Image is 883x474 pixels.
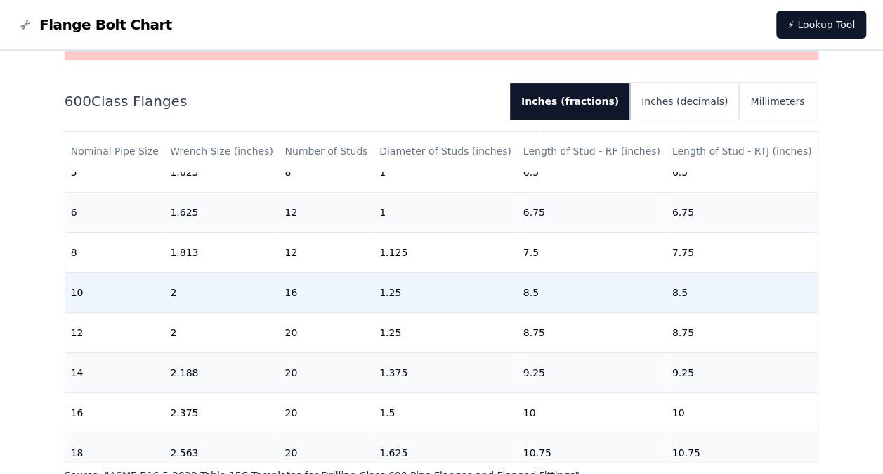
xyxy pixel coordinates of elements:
[164,232,279,272] td: 1.813
[667,272,818,312] td: 8.5
[518,433,667,473] td: 10.75
[667,152,818,192] td: 6.5
[164,392,279,433] td: 2.375
[65,312,165,352] td: 12
[510,83,630,120] button: Inches (fractions)
[65,91,499,111] h2: 600 Class Flanges
[518,232,667,272] td: 7.5
[518,352,667,392] td: 9.25
[279,352,374,392] td: 20
[164,132,279,172] th: Wrench Size (inches)
[739,83,816,120] button: Millimeters
[65,232,165,272] td: 8
[667,392,818,433] td: 10
[667,312,818,352] td: 8.75
[667,433,818,473] td: 10.75
[776,11,866,39] a: ⚡ Lookup Tool
[279,312,374,352] td: 20
[518,312,667,352] td: 8.75
[164,312,279,352] td: 2
[667,232,818,272] td: 7.75
[65,152,165,192] td: 5
[279,272,374,312] td: 16
[65,433,165,473] td: 18
[65,272,165,312] td: 10
[630,83,739,120] button: Inches (decimals)
[65,352,165,392] td: 14
[374,352,518,392] td: 1.375
[279,152,374,192] td: 8
[374,232,518,272] td: 1.125
[518,272,667,312] td: 8.5
[279,192,374,232] td: 12
[164,433,279,473] td: 2.563
[164,192,279,232] td: 1.625
[164,352,279,392] td: 2.188
[279,392,374,433] td: 20
[518,152,667,192] td: 6.5
[667,352,818,392] td: 9.25
[65,192,165,232] td: 6
[374,192,518,232] td: 1
[39,15,172,34] span: Flange Bolt Chart
[374,272,518,312] td: 1.25
[164,152,279,192] td: 1.625
[17,15,172,34] a: Flange Bolt Chart LogoFlange Bolt Chart
[667,192,818,232] td: 6.75
[279,433,374,473] td: 20
[164,272,279,312] td: 2
[374,392,518,433] td: 1.5
[374,312,518,352] td: 1.25
[65,132,165,172] th: Nominal Pipe Size
[518,392,667,433] td: 10
[65,392,165,433] td: 16
[374,152,518,192] td: 1
[667,132,818,172] th: Length of Stud - RTJ (inches)
[374,433,518,473] td: 1.625
[374,132,518,172] th: Diameter of Studs (inches)
[279,132,374,172] th: Number of Studs
[518,192,667,232] td: 6.75
[279,232,374,272] td: 12
[518,132,667,172] th: Length of Stud - RF (inches)
[17,16,34,33] img: Flange Bolt Chart Logo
